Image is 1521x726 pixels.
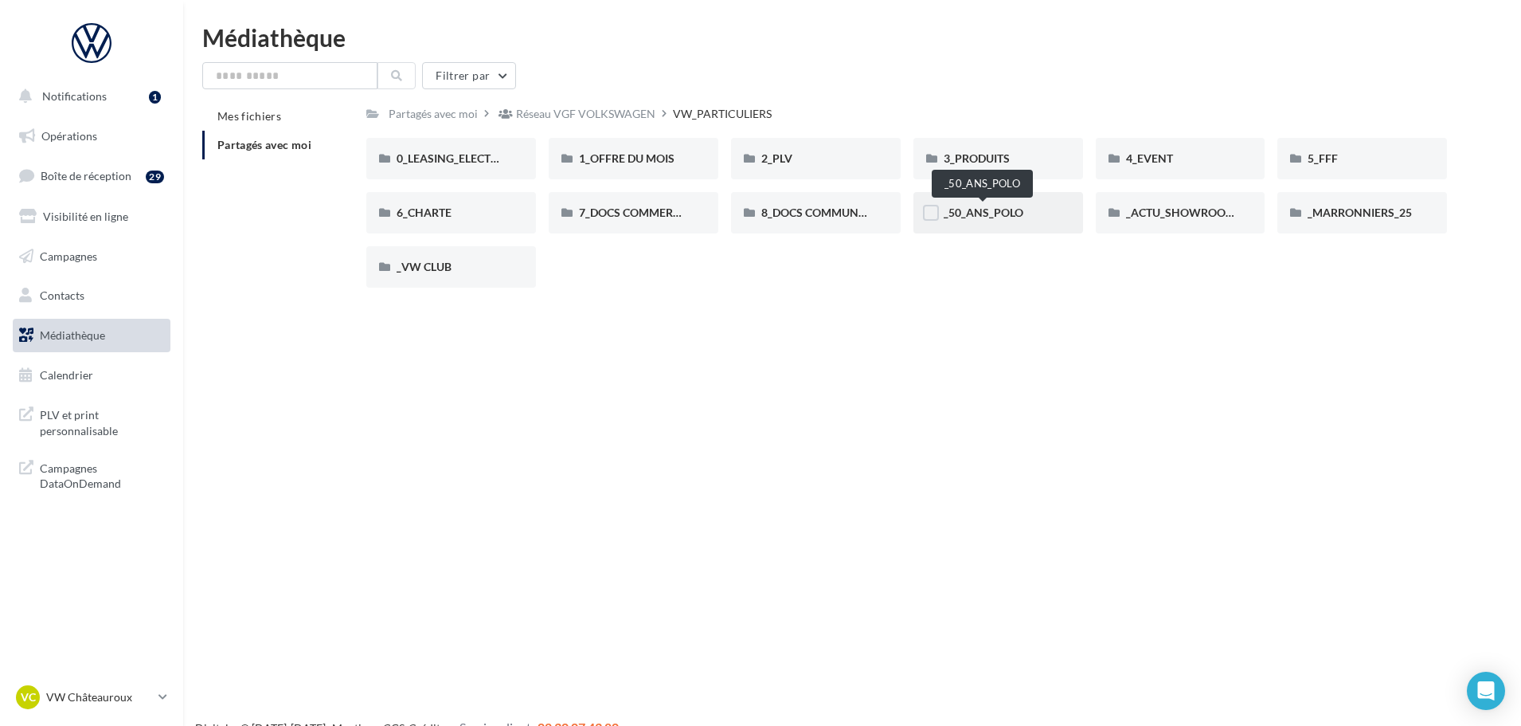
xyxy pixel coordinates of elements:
[579,206,707,219] span: 7_DOCS COMMERCIAUX
[40,368,93,382] span: Calendrier
[10,319,174,352] a: Médiathèque
[10,120,174,153] a: Opérations
[1126,151,1173,165] span: 4_EVENT
[1308,206,1412,219] span: _MARRONNIERS_25
[397,260,452,273] span: _VW CLUB
[10,398,174,445] a: PLV et print personnalisable
[42,89,107,103] span: Notifications
[41,169,131,182] span: Boîte de réception
[10,159,174,193] a: Boîte de réception29
[761,151,792,165] span: 2_PLV
[40,288,84,302] span: Contacts
[944,206,1023,219] span: _50_ANS_POLO
[40,328,105,342] span: Médiathèque
[149,91,161,104] div: 1
[422,62,516,89] button: Filtrer par
[579,151,674,165] span: 1_OFFRE DU MOIS
[944,151,1010,165] span: 3_PRODUITS
[1467,672,1505,710] div: Open Intercom Messenger
[673,106,772,122] div: VW_PARTICULIERS
[41,129,97,143] span: Opérations
[146,171,164,183] div: 29
[40,404,164,438] span: PLV et print personnalisable
[10,279,174,312] a: Contacts
[761,206,903,219] span: 8_DOCS COMMUNICATION
[21,689,36,705] span: VC
[46,689,152,705] p: VW Châteauroux
[10,80,167,113] button: Notifications 1
[217,109,281,123] span: Mes fichiers
[202,26,1502,49] div: Médiathèque
[40,249,97,262] span: Campagnes
[217,138,311,151] span: Partagés avec moi
[10,200,174,233] a: Visibilité en ligne
[932,170,1033,198] div: _50_ANS_POLO
[10,451,174,498] a: Campagnes DataOnDemand
[389,106,478,122] div: Partagés avec moi
[10,240,174,273] a: Campagnes
[516,106,655,122] div: Réseau VGF VOLKSWAGEN
[1126,206,1236,219] span: _ACTU_SHOWROOM
[40,457,164,492] span: Campagnes DataOnDemand
[43,210,128,223] span: Visibilité en ligne
[1308,151,1338,165] span: 5_FFF
[10,359,174,392] a: Calendrier
[13,682,170,712] a: VC VW Châteauroux
[397,151,524,165] span: 0_LEASING_ELECTRIQUE
[397,206,452,219] span: 6_CHARTE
